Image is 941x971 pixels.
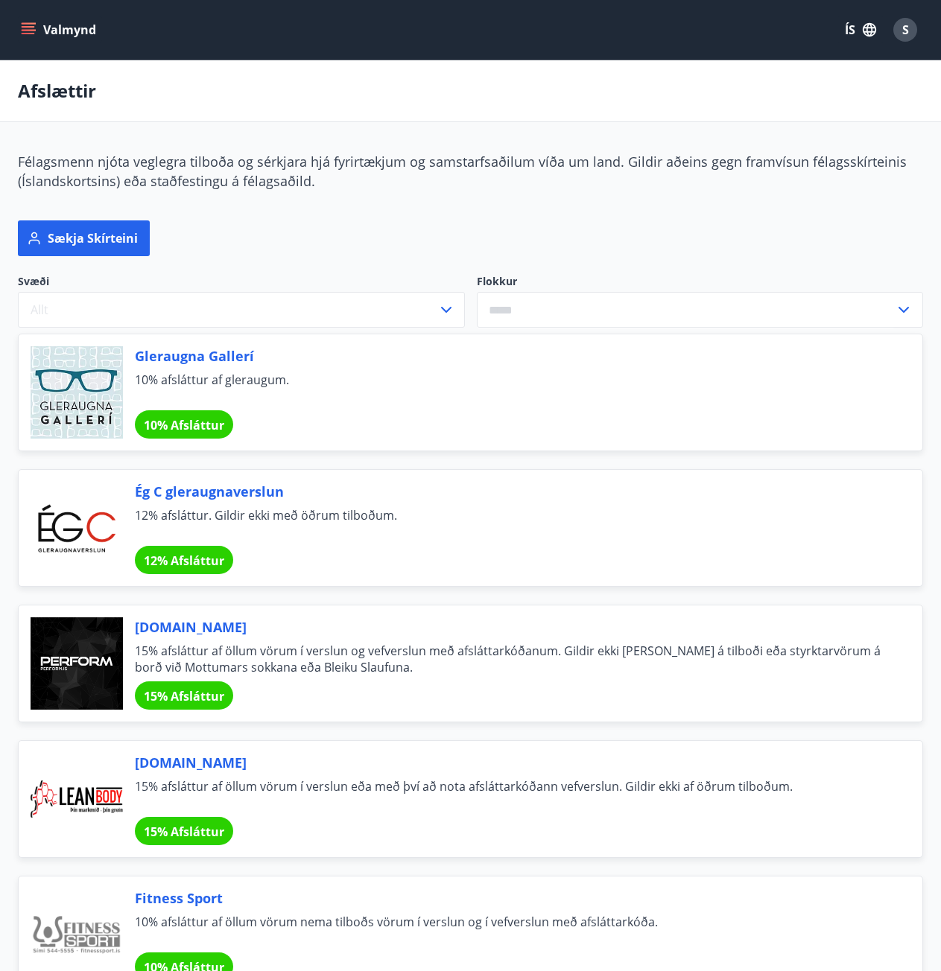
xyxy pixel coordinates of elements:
[902,22,909,38] span: S
[31,302,48,318] span: Allt
[135,778,887,811] span: 15% afsláttur af öllum vörum í verslun eða með því að nota afsláttarkóðann vefverslun. Gildir ekk...
[18,274,465,292] span: Svæði
[135,346,887,366] span: Gleraugna Gallerí
[18,153,907,190] span: Félagsmenn njóta veglegra tilboða og sérkjara hjá fyrirtækjum og samstarfsaðilum víða um land. Gi...
[837,16,884,43] button: ÍS
[18,16,102,43] button: menu
[135,753,887,772] span: [DOMAIN_NAME]
[135,482,887,501] span: Ég C gleraugnaverslun
[18,292,465,328] button: Allt
[135,888,887,908] span: Fitness Sport
[18,220,150,256] button: Sækja skírteini
[144,417,224,433] span: 10% Afsláttur
[135,617,887,637] span: [DOMAIN_NAME]
[887,12,923,48] button: S
[135,507,887,540] span: 12% afsláttur. Gildir ekki með öðrum tilboðum.
[135,914,887,946] span: 10% afsláttur af öllum vörum nema tilboðs vörum í verslun og í vefverslun með afsláttarkóða.
[144,688,224,704] span: 15% Afsláttur
[477,274,924,289] label: Flokkur
[135,643,887,675] span: 15% afsláttur af öllum vörum í verslun og vefverslun með afsláttarkóðanum. Gildir ekki [PERSON_NA...
[135,372,887,404] span: 10% afsláttur af gleraugum.
[18,78,96,104] p: Afslættir
[144,553,224,569] span: 12% Afsláttur
[144,824,224,840] span: 15% Afsláttur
